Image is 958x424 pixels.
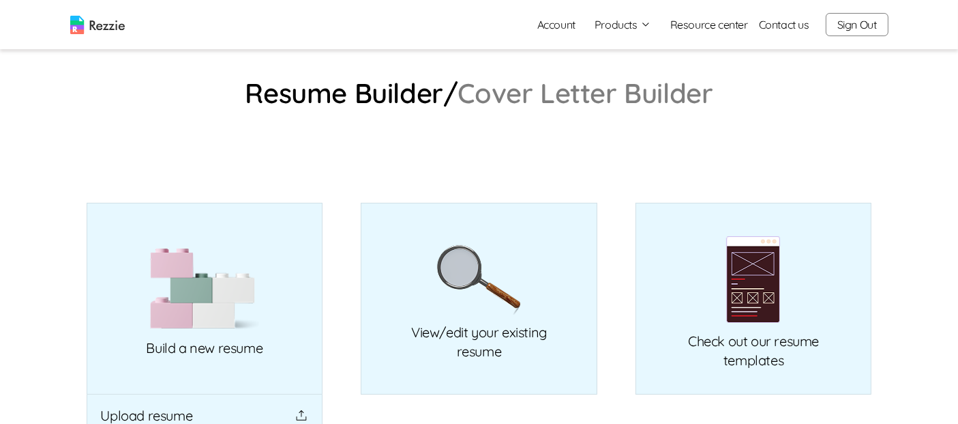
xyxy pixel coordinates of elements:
[826,13,888,36] button: Sign Out
[146,339,263,358] p: Build a new resume
[458,82,713,104] a: Cover Letter Builder
[361,203,597,395] a: View/edit your existingresume
[411,323,547,361] p: View/edit your existing resume
[595,16,651,33] button: Products
[245,82,458,104] a: Resume Builder/
[670,16,748,33] a: Resource center
[526,11,586,38] a: Account
[635,203,872,395] a: Check out our resumetemplates
[87,203,323,395] a: Build a new resume
[70,16,125,34] img: logo
[688,332,819,370] p: Check out our resume templates
[759,16,809,33] a: Contact us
